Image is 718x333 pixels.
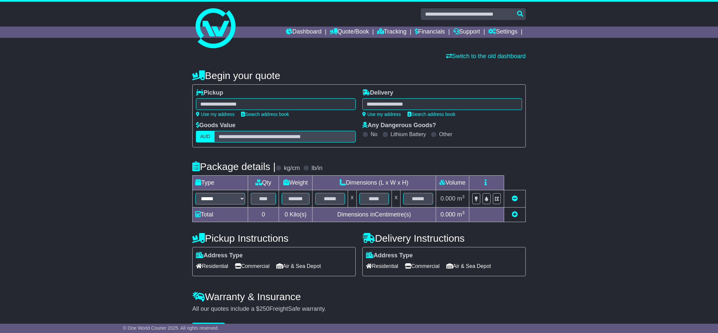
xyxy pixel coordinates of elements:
span: Air & Sea Depot [276,261,321,271]
a: Quote/Book [330,27,369,38]
label: kg/cm [284,165,300,172]
span: 0 [285,211,288,218]
a: Dashboard [286,27,321,38]
span: Commercial [405,261,439,271]
td: Kilo(s) [279,208,313,222]
div: All our quotes include a $ FreightSafe warranty. [192,305,526,313]
span: Commercial [235,261,269,271]
span: Residential [366,261,398,271]
td: x [392,190,401,208]
h4: Package details | [192,161,276,172]
a: Use my address [196,112,234,117]
td: Qty [248,176,279,190]
span: 250 [259,305,269,312]
td: Type [193,176,248,190]
a: Switch to the old dashboard [446,53,526,59]
h4: Delivery Instructions [362,233,526,244]
a: Search address book [241,112,289,117]
label: Address Type [196,252,243,259]
h4: Begin your quote [192,70,526,81]
span: 0.000 [440,195,455,202]
a: Settings [488,27,517,38]
span: © One World Courier 2025. All rights reserved. [123,325,219,331]
label: Any Dangerous Goods? [362,122,436,129]
a: Tracking [377,27,406,38]
span: Air & Sea Depot [446,261,491,271]
td: Dimensions (L x W x H) [312,176,436,190]
label: Address Type [366,252,413,259]
span: m [457,211,465,218]
h4: Warranty & Insurance [192,291,526,302]
label: Goods Value [196,122,235,129]
label: lb/in [312,165,322,172]
td: Weight [279,176,313,190]
a: Remove this item [512,195,518,202]
a: Add new item [512,211,518,218]
a: Support [453,27,480,38]
a: Search address book [407,112,455,117]
label: Other [439,131,452,137]
span: m [457,195,465,202]
td: x [348,190,356,208]
label: Lithium Battery [391,131,426,137]
label: Delivery [362,89,393,97]
span: 0.000 [440,211,455,218]
td: 0 [248,208,279,222]
label: Pickup [196,89,223,97]
td: Total [193,208,248,222]
sup: 3 [462,194,465,199]
label: No [371,131,377,137]
a: Financials [415,27,445,38]
td: Dimensions in Centimetre(s) [312,208,436,222]
label: AUD [196,131,215,142]
a: Use my address [362,112,401,117]
sup: 3 [462,210,465,215]
td: Volume [436,176,469,190]
h4: Pickup Instructions [192,233,356,244]
span: Residential [196,261,228,271]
